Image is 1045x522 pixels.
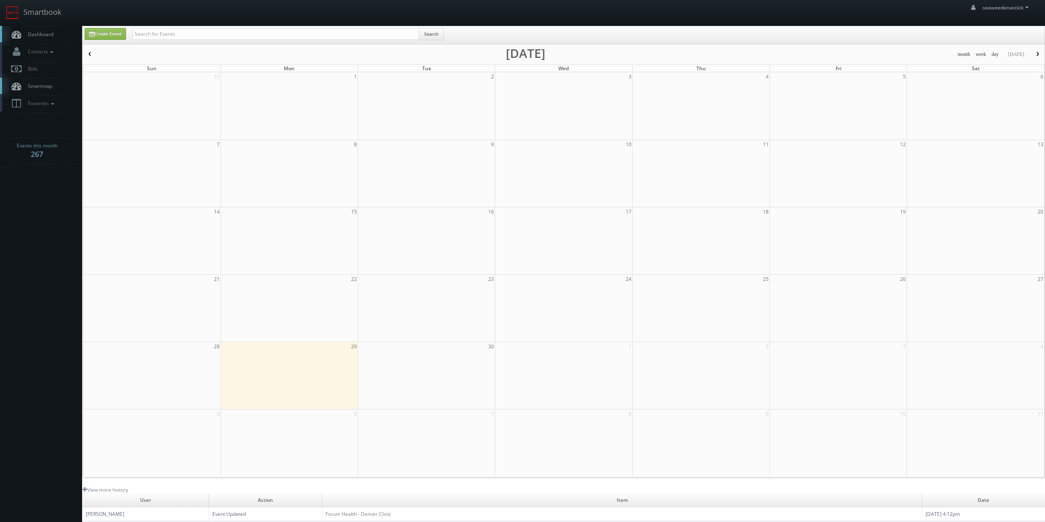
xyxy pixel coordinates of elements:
button: week [973,49,989,60]
span: Sun [147,65,156,72]
span: 6 [1040,72,1044,81]
span: 6 [353,409,358,418]
span: Favorites [24,100,56,107]
h2: [DATE] [506,49,545,57]
span: seaweedonastick [983,4,1031,11]
a: Forum Health - Denver Clinic [326,511,391,517]
span: Wed [558,65,569,72]
span: 9 [765,409,769,418]
strong: 267 [31,149,43,159]
span: Tue [422,65,431,72]
span: 10 [899,409,907,418]
span: 17 [625,207,632,216]
span: 30 [487,342,495,351]
span: 31 [213,72,220,81]
span: 15 [350,207,358,216]
td: Action [209,493,322,507]
span: Sat [972,65,980,72]
span: 1 [353,72,358,81]
span: 23 [487,275,495,283]
span: 2 [765,342,769,351]
span: 24 [625,275,632,283]
span: Thu [696,65,706,72]
span: 29 [350,342,358,351]
span: Smartmap [24,83,52,90]
span: 27 [1037,275,1044,283]
td: [DATE] 4:12pm [922,507,1045,521]
span: 1 [628,342,632,351]
span: 8 [628,409,632,418]
span: 3 [902,342,907,351]
span: 22 [350,275,358,283]
span: 11 [762,140,769,149]
span: Dashboard [24,31,53,38]
td: Date [922,493,1045,507]
span: 9 [490,140,495,149]
button: [DATE] [1005,49,1027,60]
span: 8 [353,140,358,149]
td: Event Updated [209,507,322,521]
span: Bids [24,65,38,72]
span: 4 [765,72,769,81]
a: Create Event [85,28,126,40]
span: 2 [490,72,495,81]
span: 19 [899,207,907,216]
span: 16 [487,207,495,216]
span: 26 [899,275,907,283]
input: Search for Events [132,28,419,40]
button: Search [419,28,444,40]
td: Item [322,493,922,507]
span: 7 [490,409,495,418]
span: 5 [216,409,220,418]
button: day [989,49,1002,60]
span: 13 [1037,140,1044,149]
span: 21 [213,275,220,283]
a: View more history [83,486,128,493]
span: 14 [213,207,220,216]
span: 5 [902,72,907,81]
span: 12 [899,140,907,149]
span: Fri [836,65,841,72]
span: Mon [284,65,294,72]
span: Contacts [24,48,55,55]
td: User [83,493,209,507]
button: month [955,49,973,60]
span: 3 [628,72,632,81]
span: Events this month [17,142,57,150]
span: 28 [213,342,220,351]
span: 11 [1037,409,1044,418]
span: 4 [1040,342,1044,351]
td: [PERSON_NAME] [83,507,209,521]
span: 18 [762,207,769,216]
span: 25 [762,275,769,283]
span: 7 [216,140,220,149]
span: 10 [625,140,632,149]
span: 20 [1037,207,1044,216]
img: smartbook-logo.png [6,6,19,19]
